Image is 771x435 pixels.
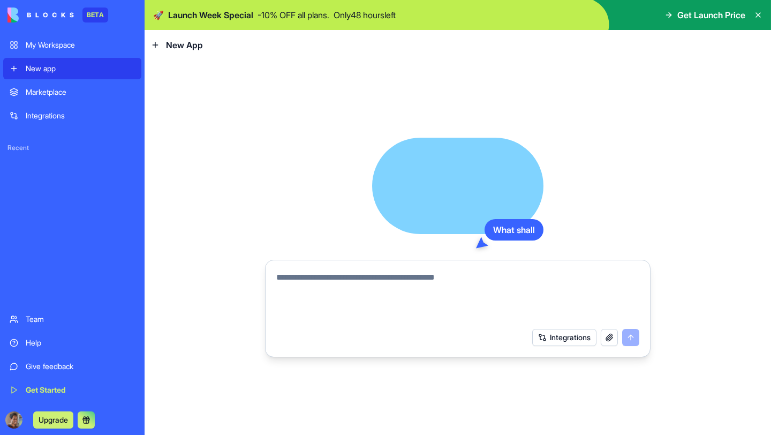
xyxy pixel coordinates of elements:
[485,219,543,241] div: What shall
[3,81,141,103] a: Marketplace
[166,39,203,51] span: New App
[334,9,396,21] p: Only 48 hours left
[3,58,141,79] a: New app
[26,314,135,325] div: Team
[7,7,108,22] a: BETA
[3,144,141,152] span: Recent
[26,110,135,121] div: Integrations
[3,379,141,401] a: Get Started
[3,309,141,330] a: Team
[26,361,135,372] div: Give feedback
[532,329,596,346] button: Integrations
[26,87,135,97] div: Marketplace
[258,9,329,21] p: - 10 % OFF all plans.
[168,9,253,21] span: Launch Week Special
[5,411,22,429] img: ACg8ocJXnKvlk0SoHdbhHP2PBFJXPRkJwEmGK07FDqgMzev5MIYylgV8=s96-c
[26,337,135,348] div: Help
[7,7,74,22] img: logo
[82,7,108,22] div: BETA
[33,414,73,425] a: Upgrade
[3,356,141,377] a: Give feedback
[33,411,73,429] button: Upgrade
[26,40,135,50] div: My Workspace
[26,63,135,74] div: New app
[153,9,164,21] span: 🚀
[3,332,141,354] a: Help
[677,9,745,21] span: Get Launch Price
[3,105,141,126] a: Integrations
[26,385,135,395] div: Get Started
[3,34,141,56] a: My Workspace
